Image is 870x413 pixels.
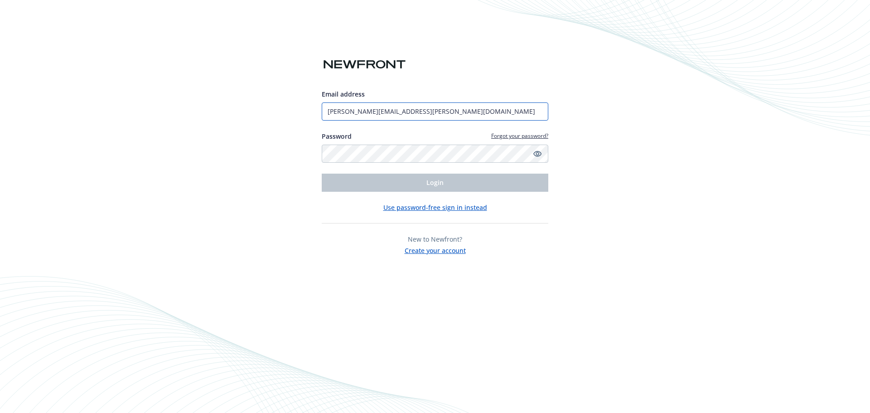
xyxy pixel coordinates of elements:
[532,148,543,159] a: Show password
[426,178,444,187] span: Login
[322,102,548,121] input: Enter your email
[405,244,466,255] button: Create your account
[322,90,365,98] span: Email address
[322,145,548,163] input: Enter your password
[408,235,462,243] span: New to Newfront?
[383,203,487,212] button: Use password-free sign in instead
[322,174,548,192] button: Login
[491,132,548,140] a: Forgot your password?
[322,131,352,141] label: Password
[322,57,407,73] img: Newfront logo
